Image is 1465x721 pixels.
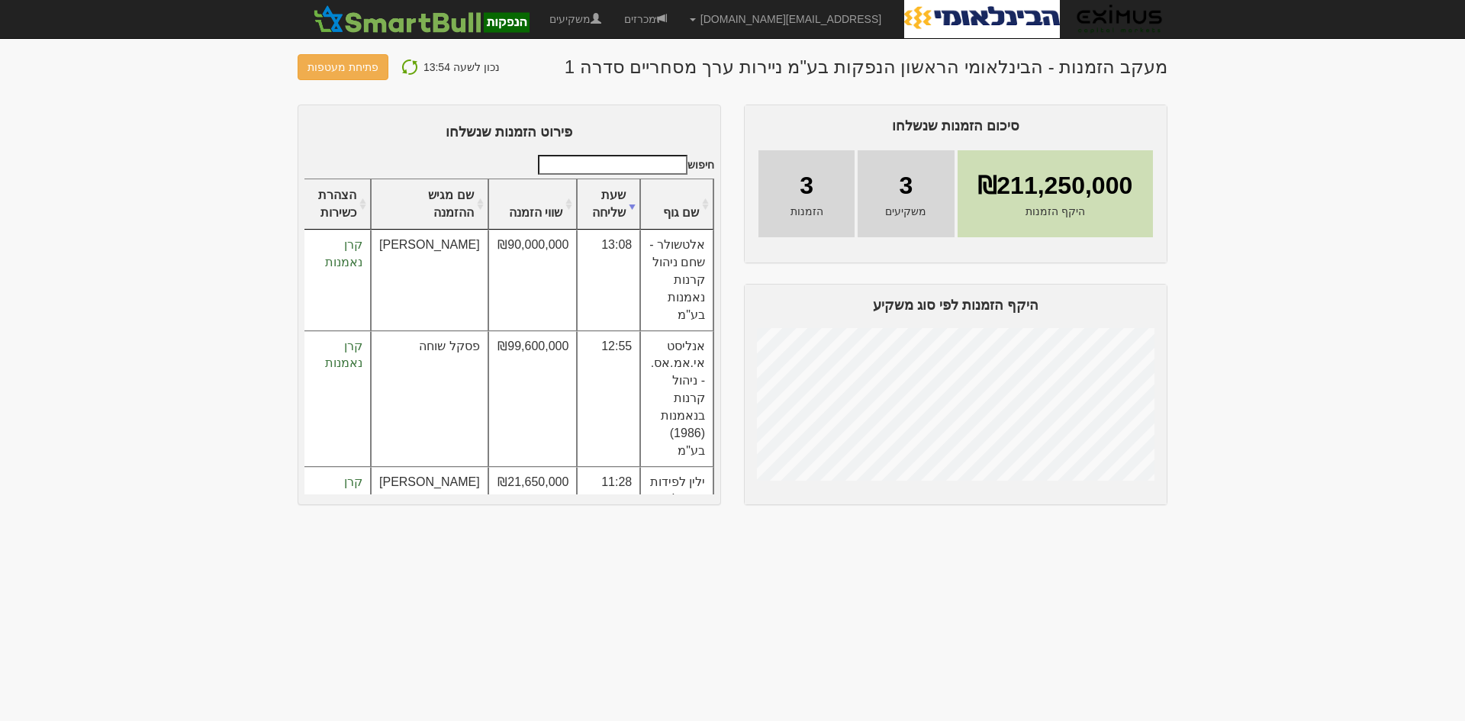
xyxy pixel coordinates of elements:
td: [PERSON_NAME] [371,230,488,330]
span: קרן נאמנות [325,238,362,269]
h1: מעקב הזמנות - הבינלאומי הראשון הנפקות בע"מ ניירות ערך מסחריים סדרה 1 [565,57,1167,77]
img: SmartBull Logo [309,4,533,34]
td: ילין לפידות - ניהול קרנות נאמנות בע"מ [640,467,713,568]
td: ₪21,650,000 [488,467,578,568]
td: [PERSON_NAME] [371,467,488,568]
span: סיכום הזמנות שנשלחו [892,118,1019,134]
button: פתיחת מעטפות [298,54,388,80]
span: קרן נאמנות [325,475,362,506]
th: שווי הזמנה : activate to sort column ascending [488,179,578,230]
td: אנליסט אי.אמ.אס. - ניהול קרנות בנאמנות (1986) בע"מ [640,331,713,467]
td: ₪90,000,000 [488,230,578,330]
th: שם גוף : activate to sort column ascending [640,179,713,230]
th: הצהרת כשירות : activate to sort column ascending [304,179,371,230]
span: משקיעים [885,204,926,219]
span: ₪211,250,000 [977,169,1132,204]
th: שעת שליחה : activate to sort column ascending [577,179,640,230]
span: היקף הזמנות [1025,204,1085,219]
label: חיפוש [533,155,714,175]
td: אלטשולר - שחם ניהול קרנות נאמנות בע"מ [640,230,713,330]
span: 3 [800,169,813,204]
td: 13:08 [577,230,640,330]
span: היקף הזמנות לפי סוג משקיע [873,298,1038,313]
span: קרן נאמנות [325,340,362,370]
p: נכון לשעה 13:54 [423,57,500,77]
td: פסקל שוחה [371,331,488,467]
td: ₪99,600,000 [488,331,578,467]
span: הזמנות [790,204,823,219]
th: שם מגיש ההזמנה : activate to sort column ascending [371,179,488,230]
span: פירוט הזמנות שנשלחו [446,124,572,140]
img: refresh-icon.png [401,58,419,76]
input: חיפוש [538,155,687,175]
td: 11:28 [577,467,640,568]
span: 3 [899,169,913,204]
td: 12:55 [577,331,640,467]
